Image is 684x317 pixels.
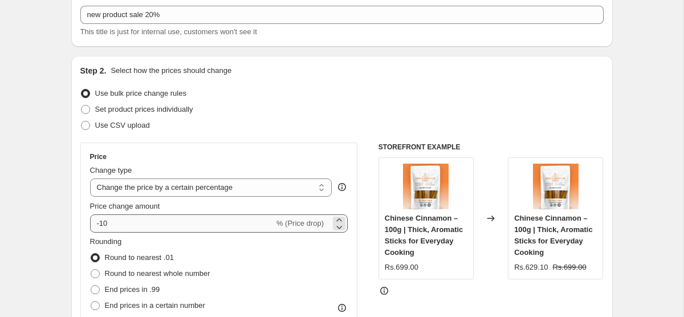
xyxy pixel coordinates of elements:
span: Chinese Cinnamon – 100g | Thick, Aromatic Sticks for Everyday Cooking [514,214,593,257]
span: Round to nearest whole number [105,269,210,278]
span: End prices in .99 [105,285,160,294]
span: This title is just for internal use, customers won't see it [80,27,257,36]
input: 30% off holiday sale [80,6,604,24]
h6: STOREFRONT EXAMPLE [378,143,604,152]
h3: Price [90,152,107,161]
div: Rs.699.00 [385,262,418,273]
span: Chinese Cinnamon – 100g | Thick, Aromatic Sticks for Everyday Cooking [385,214,463,257]
span: Round to nearest .01 [105,253,174,262]
h2: Step 2. [80,65,107,76]
img: chinese-cinnamon-naturance_80x.jpg [533,164,579,209]
span: Use CSV upload [95,121,150,129]
span: Price change amount [90,202,160,210]
span: Rounding [90,237,122,246]
span: Set product prices individually [95,105,193,113]
span: End prices in a certain number [105,301,205,310]
p: Select how the prices should change [111,65,231,76]
span: Change type [90,166,132,174]
div: help [336,181,348,193]
img: chinese-cinnamon-naturance_80x.jpg [403,164,449,209]
strike: Rs.699.00 [552,262,586,273]
div: Rs.629.10 [514,262,548,273]
span: Use bulk price change rules [95,89,186,97]
input: -15 [90,214,274,233]
span: % (Price drop) [276,219,324,227]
